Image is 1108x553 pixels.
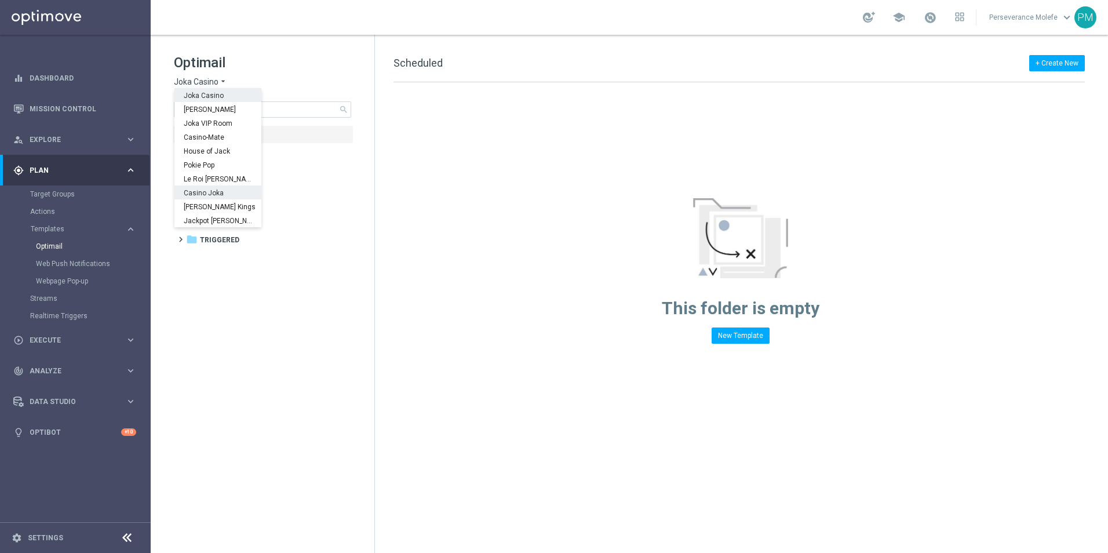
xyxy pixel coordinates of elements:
a: Mission Control [30,93,136,124]
h1: Optimail [174,53,351,72]
a: Perseverance Molefekeyboard_arrow_down [988,9,1074,26]
button: Joka Casino arrow_drop_down [174,77,228,88]
div: Optimail [36,238,150,255]
img: emptyStateManageTemplates.jpg [693,198,788,278]
button: person_search Explore keyboard_arrow_right [13,135,137,144]
div: Data Studio [13,396,125,407]
button: Data Studio keyboard_arrow_right [13,397,137,406]
div: Explore [13,134,125,145]
span: school [892,11,905,24]
i: keyboard_arrow_right [125,224,136,235]
i: keyboard_arrow_right [125,396,136,407]
i: gps_fixed [13,165,24,176]
button: equalizer Dashboard [13,74,137,83]
a: Actions [30,207,121,216]
span: This folder is empty [662,298,819,318]
span: Templates [31,225,114,232]
a: Target Groups [30,190,121,199]
i: settings [12,533,22,543]
div: Streams [30,290,150,307]
a: Realtime Triggers [30,311,121,321]
span: Execute [30,337,125,344]
i: play_circle_outline [13,335,24,345]
button: gps_fixed Plan keyboard_arrow_right [13,166,137,175]
a: Streams [30,294,121,303]
span: search [339,105,348,114]
input: Search Template [174,101,351,118]
button: track_changes Analyze keyboard_arrow_right [13,366,137,376]
span: keyboard_arrow_down [1060,11,1073,24]
i: lightbulb [13,427,24,438]
a: Web Push Notifications [36,259,121,268]
span: Analyze [30,368,125,374]
i: track_changes [13,366,24,376]
div: Plan [13,165,125,176]
a: Dashboard [30,63,136,93]
div: Execute [13,335,125,345]
span: Explore [30,136,125,143]
i: keyboard_arrow_right [125,165,136,176]
a: Webpage Pop-up [36,276,121,286]
i: person_search [13,134,24,145]
i: equalizer [13,73,24,83]
button: lightbulb Optibot +10 [13,428,137,437]
div: Analyze [13,366,125,376]
i: folder [186,234,198,245]
div: Templates [30,220,150,290]
div: Target Groups [30,185,150,203]
a: Optibot [30,417,121,448]
i: keyboard_arrow_right [125,134,136,145]
div: Mission Control [13,93,136,124]
div: +10 [121,428,136,436]
i: keyboard_arrow_right [125,334,136,345]
button: Templates keyboard_arrow_right [30,224,137,234]
div: Templates [31,225,125,232]
div: Dashboard [13,63,136,93]
button: Mission Control [13,104,137,114]
span: Triggered [200,235,239,245]
div: Web Push Notifications [36,255,150,272]
button: New Template [712,328,770,344]
div: Actions [30,203,150,220]
a: Optimail [36,242,121,251]
div: Optibot [13,417,136,448]
button: play_circle_outline Execute keyboard_arrow_right [13,336,137,345]
i: arrow_drop_down [218,77,228,88]
ng-dropdown-panel: Options list [174,88,261,227]
span: Joka Casino [174,77,218,88]
span: Scheduled [393,57,443,69]
div: PM [1074,6,1096,28]
div: Realtime Triggers [30,307,150,325]
a: Settings [28,534,63,541]
span: Data Studio [30,398,125,405]
div: Webpage Pop-up [36,272,150,290]
button: + Create New [1029,55,1085,71]
i: keyboard_arrow_right [125,365,136,376]
span: Plan [30,167,125,174]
